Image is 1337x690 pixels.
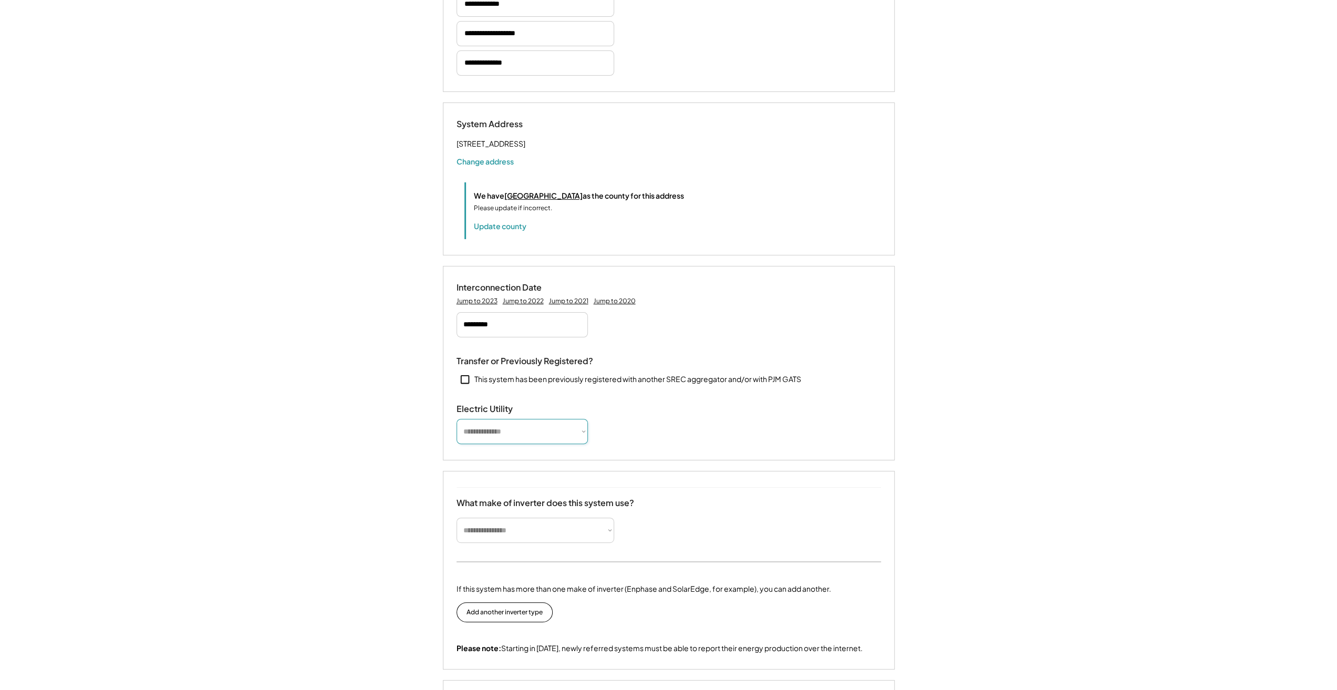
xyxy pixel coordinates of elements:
[474,203,552,213] div: Please update if incorrect.
[457,487,634,511] div: What make of inverter does this system use?
[594,297,636,305] div: Jump to 2020
[457,643,501,653] strong: Please note:
[549,297,588,305] div: Jump to 2021
[474,374,801,385] div: This system has been previously registered with another SREC aggregator and/or with PJM GATS
[457,643,863,654] div: Starting in [DATE], newly referred systems must be able to report their energy production over th...
[457,297,498,305] div: Jump to 2023
[503,297,544,305] div: Jump to 2022
[457,137,525,150] div: [STREET_ADDRESS]
[474,190,684,201] div: We have as the county for this address
[457,356,593,367] div: Transfer or Previously Registered?
[457,583,831,594] div: If this system has more than one make of inverter (Enphase and SolarEdge, for example), you can a...
[457,282,562,293] div: Interconnection Date
[457,119,562,130] div: System Address
[457,602,553,622] button: Add another inverter type
[457,404,562,415] div: Electric Utility
[474,221,526,231] button: Update county
[504,191,583,200] u: [GEOGRAPHIC_DATA]
[457,156,514,167] button: Change address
